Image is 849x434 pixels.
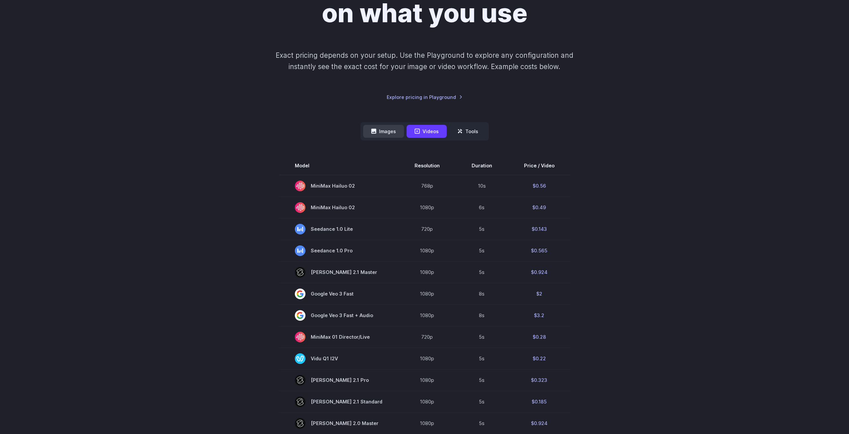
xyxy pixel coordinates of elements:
[295,396,383,407] span: [PERSON_NAME] 2.1 Standard
[399,240,456,261] td: 1080p
[399,261,456,283] td: 1080p
[399,369,456,391] td: 1080p
[508,197,570,218] td: $0.49
[407,125,447,138] button: Videos
[456,197,508,218] td: 6s
[399,391,456,412] td: 1080p
[399,175,456,197] td: 768p
[508,348,570,369] td: $0.22
[295,332,383,342] span: MiniMax 01 Director/Live
[279,156,399,175] th: Model
[456,304,508,326] td: 8s
[295,375,383,386] span: [PERSON_NAME] 2.1 Pro
[263,50,586,72] p: Exact pricing depends on your setup. Use the Playground to explore any configuration and instantl...
[387,93,463,101] a: Explore pricing in Playground
[363,125,404,138] button: Images
[456,391,508,412] td: 5s
[508,326,570,348] td: $0.28
[295,289,383,299] span: Google Veo 3 Fast
[449,125,486,138] button: Tools
[399,156,456,175] th: Resolution
[508,369,570,391] td: $0.323
[508,156,570,175] th: Price / Video
[456,261,508,283] td: 5s
[295,202,383,213] span: MiniMax Hailuo 02
[399,283,456,304] td: 1080p
[295,245,383,256] span: Seedance 1.0 Pro
[456,369,508,391] td: 5s
[295,353,383,364] span: Vidu Q1 I2V
[295,267,383,278] span: [PERSON_NAME] 2.1 Master
[508,412,570,434] td: $0.924
[508,283,570,304] td: $2
[456,348,508,369] td: 5s
[295,224,383,234] span: Seedance 1.0 Lite
[508,218,570,240] td: $0.143
[456,156,508,175] th: Duration
[399,348,456,369] td: 1080p
[456,326,508,348] td: 5s
[456,240,508,261] td: 5s
[456,218,508,240] td: 5s
[508,304,570,326] td: $3.2
[399,218,456,240] td: 720p
[508,391,570,412] td: $0.185
[508,175,570,197] td: $0.56
[399,412,456,434] td: 1080p
[399,304,456,326] td: 1080p
[399,326,456,348] td: 720p
[295,418,383,429] span: [PERSON_NAME] 2.0 Master
[508,240,570,261] td: $0.565
[295,310,383,321] span: Google Veo 3 Fast + Audio
[508,261,570,283] td: $0.924
[399,197,456,218] td: 1080p
[456,175,508,197] td: 10s
[456,412,508,434] td: 5s
[295,181,383,191] span: MiniMax Hailuo 02
[456,283,508,304] td: 8s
